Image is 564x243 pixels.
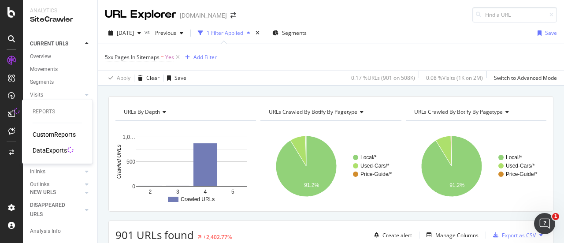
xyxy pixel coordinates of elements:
[105,7,176,22] div: URL Explorer
[506,154,522,161] text: Local/*
[116,145,122,179] text: Crawled URLs
[30,65,58,74] div: Movements
[30,52,51,61] div: Overview
[230,12,236,19] div: arrow-right-arrow-left
[115,128,254,205] svg: A chart.
[30,201,74,219] div: DISAPPEARED URLS
[254,29,261,37] div: times
[412,105,538,119] h4: URLs Crawled By Botify By pagetype
[174,74,186,82] div: Save
[30,78,91,87] a: Segments
[30,65,91,74] a: Movements
[105,53,160,61] span: 5xx Pages In Sitemaps
[194,26,254,40] button: 1 Filter Applied
[30,52,91,61] a: Overview
[134,71,160,85] button: Clear
[30,188,82,197] a: NEW URLS
[132,183,135,190] text: 0
[163,71,186,85] button: Save
[126,159,135,165] text: 500
[33,130,76,139] a: CustomReports
[30,201,82,219] a: DISAPPEARED URLS
[165,51,174,64] span: Yes
[124,108,160,116] span: URLs by Depth
[30,167,45,176] div: Inlinks
[182,52,217,63] button: Add Filter
[30,227,61,236] div: Analysis Info
[414,108,503,116] span: URLs Crawled By Botify By pagetype
[148,189,152,195] text: 2
[506,171,538,177] text: Price-Guide/*
[371,228,412,242] button: Create alert
[449,182,464,188] text: 91.2%
[30,180,82,189] a: Outlinks
[30,7,90,15] div: Analytics
[472,7,557,22] input: Find a URL
[552,213,559,220] span: 1
[30,15,90,25] div: SiteCrawler
[406,128,544,205] svg: A chart.
[30,227,91,236] a: Analysis Info
[30,39,82,49] a: CURRENT URLS
[105,26,145,40] button: [DATE]
[207,29,243,37] div: 1 Filter Applied
[534,213,555,234] iframe: Intercom live chat
[176,189,179,195] text: 3
[33,146,67,155] a: DataExports
[30,39,68,49] div: CURRENT URLS
[33,108,82,116] div: Reports
[122,134,135,140] text: 1,0…
[269,108,357,116] span: URLs Crawled By Botify By pagetype
[30,90,82,100] a: Visits
[382,232,412,239] div: Create alert
[105,71,130,85] button: Apply
[180,11,227,20] div: [DOMAIN_NAME]
[152,29,176,37] span: Previous
[360,171,392,177] text: Price-Guide/*
[267,105,393,119] h4: URLs Crawled By Botify By pagetype
[490,71,557,85] button: Switch to Advanced Mode
[260,128,399,205] svg: A chart.
[117,29,134,37] span: 2025 Sep. 19th
[426,74,483,82] div: 0.08 % Visits ( 1K on 2M )
[269,26,310,40] button: Segments
[360,154,377,161] text: Local/*
[146,74,160,82] div: Clear
[30,78,54,87] div: Segments
[161,53,164,61] span: =
[203,233,232,241] div: +2,402.77%
[122,105,248,119] h4: URLs by Depth
[502,232,536,239] div: Export as CSV
[423,230,479,240] button: Manage Columns
[282,29,307,37] span: Segments
[145,28,152,36] span: vs
[181,196,215,202] text: Crawled URLs
[117,74,130,82] div: Apply
[304,182,319,188] text: 91.2%
[506,163,535,169] text: Used-Cars/*
[534,26,557,40] button: Save
[231,189,234,195] text: 5
[435,232,479,239] div: Manage Columns
[30,180,49,189] div: Outlinks
[30,167,82,176] a: Inlinks
[490,228,536,242] button: Export as CSV
[545,29,557,37] div: Save
[204,189,207,195] text: 4
[193,53,217,61] div: Add Filter
[360,163,390,169] text: Used-Cars/*
[30,188,56,197] div: NEW URLS
[494,74,557,82] div: Switch to Advanced Mode
[351,74,415,82] div: 0.17 % URLs ( 901 on 508K )
[152,26,187,40] button: Previous
[115,228,194,242] span: 901 URLs found
[30,90,43,100] div: Visits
